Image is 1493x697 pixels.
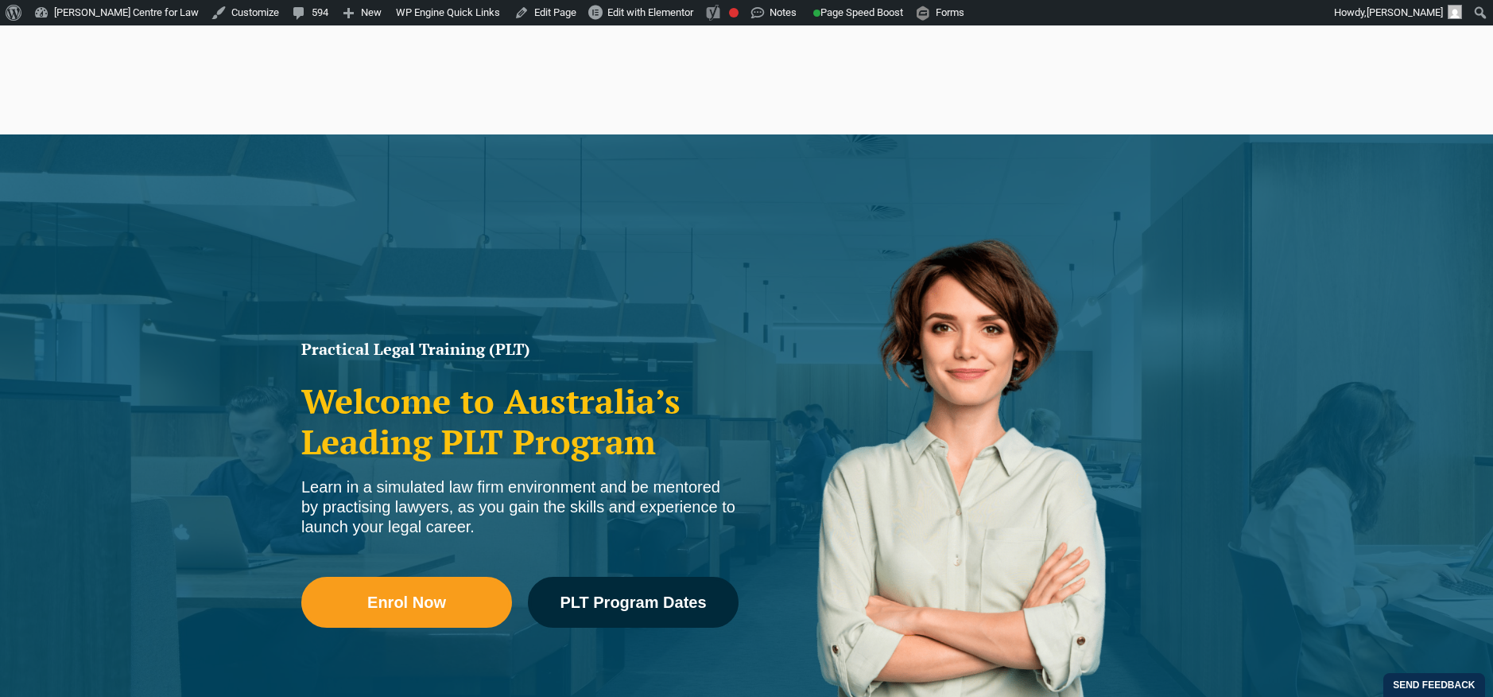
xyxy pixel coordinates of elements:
[367,594,446,610] span: Enrol Now
[1367,6,1443,18] span: [PERSON_NAME]
[301,341,739,357] h1: Practical Legal Training (PLT)
[301,477,739,537] div: Learn in a simulated law firm environment and be mentored by practising lawyers, as you gain the ...
[528,577,739,628] a: PLT Program Dates
[301,577,512,628] a: Enrol Now
[607,6,693,18] span: Edit with Elementor
[560,594,706,610] span: PLT Program Dates
[301,381,739,461] h2: Welcome to Australia’s Leading PLT Program
[729,8,739,18] div: Focus keyphrase not set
